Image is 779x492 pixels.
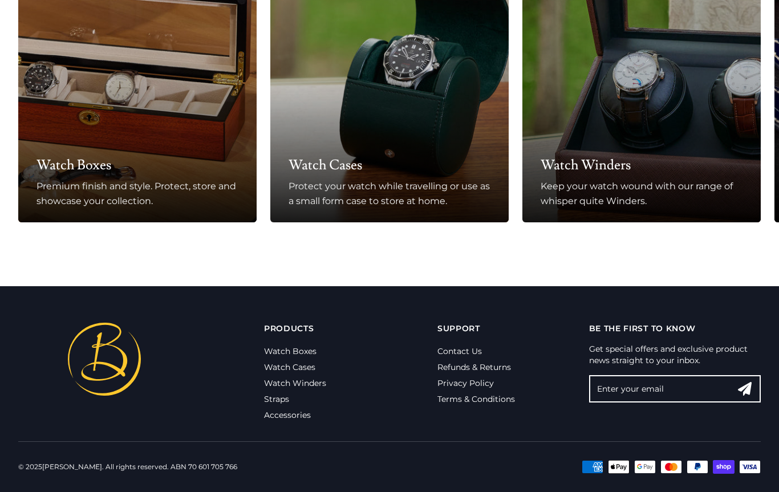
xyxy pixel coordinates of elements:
[264,346,317,356] a: Watch Boxes
[264,410,311,420] a: Accessories
[36,179,238,209] div: Premium finish and style. Protect, store and showcase your collection.
[437,346,482,356] a: Contact Us
[589,375,761,402] input: Enter your email
[437,362,511,372] a: Refunds & Returns
[541,179,743,209] div: Keep your watch wound with our range of whisper quite Winders.
[264,362,315,372] a: Watch Cases
[589,323,761,334] p: Be the first to know
[264,394,289,404] a: Straps
[589,343,761,366] p: Get special offers and exclusive product news straight to your inbox.
[437,378,494,388] a: Privacy Policy
[729,375,761,402] button: Search
[289,179,490,209] div: Protect your watch while travelling or use as a small form case to store at home.
[437,323,515,334] p: Support
[541,156,743,174] h3: Watch Winders
[18,462,237,471] div: © 2025 . All rights reserved. ABN 70 601 705 766
[42,462,102,471] a: [PERSON_NAME]
[437,394,515,404] a: Terms & Conditions
[264,378,326,388] a: Watch Winders
[36,156,238,174] h3: Watch Boxes
[289,156,490,174] h3: Watch Cases
[264,323,326,334] p: Products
